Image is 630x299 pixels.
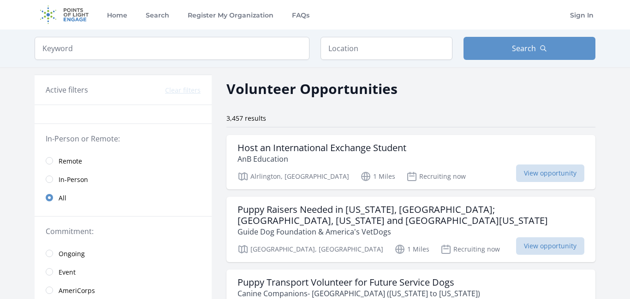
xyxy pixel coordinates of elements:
[46,226,201,237] legend: Commitment:
[238,171,349,182] p: Alrlington, [GEOGRAPHIC_DATA]
[35,263,212,281] a: Event
[464,37,595,60] button: Search
[226,78,398,99] h2: Volunteer Opportunities
[35,170,212,188] a: In-Person
[360,171,395,182] p: 1 Miles
[238,288,480,299] p: Canine Companions- [GEOGRAPHIC_DATA] ([US_STATE] to [US_STATE])
[46,84,88,95] h3: Active filters
[46,133,201,144] legend: In-Person or Remote:
[321,37,452,60] input: Location
[226,135,595,189] a: Host an International Exchange Student AnB Education Alrlington, [GEOGRAPHIC_DATA] 1 Miles Recrui...
[35,37,309,60] input: Keyword
[226,114,266,123] span: 3,457 results
[35,244,212,263] a: Ongoing
[406,171,466,182] p: Recruiting now
[59,249,85,258] span: Ongoing
[59,268,76,277] span: Event
[394,244,429,255] p: 1 Miles
[165,86,201,95] button: Clear filters
[238,142,406,153] h3: Host an International Exchange Student
[238,153,406,164] p: AnB Education
[516,237,584,255] span: View opportunity
[59,286,95,295] span: AmeriCorps
[516,164,584,182] span: View opportunity
[35,152,212,170] a: Remote
[512,43,536,54] span: Search
[440,244,500,255] p: Recruiting now
[238,226,584,237] p: Guide Dog Foundation & America's VetDogs
[226,197,595,262] a: Puppy Raisers Needed in [US_STATE], [GEOGRAPHIC_DATA]; [GEOGRAPHIC_DATA], [US_STATE] and [GEOGRAP...
[35,188,212,207] a: All
[238,204,584,226] h3: Puppy Raisers Needed in [US_STATE], [GEOGRAPHIC_DATA]; [GEOGRAPHIC_DATA], [US_STATE] and [GEOGRAP...
[238,244,383,255] p: [GEOGRAPHIC_DATA], [GEOGRAPHIC_DATA]
[59,175,88,184] span: In-Person
[238,277,480,288] h3: Puppy Transport Volunteer for Future Service Dogs
[59,157,82,166] span: Remote
[59,193,66,203] span: All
